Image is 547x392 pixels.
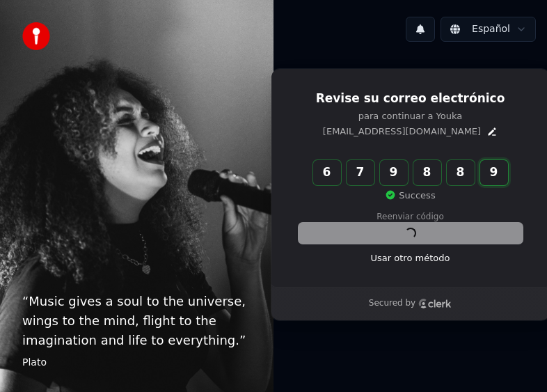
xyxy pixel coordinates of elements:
[299,110,523,123] p: para continuar a Youka
[323,125,481,138] p: [EMAIL_ADDRESS][DOMAIN_NAME]
[486,126,498,137] button: Edit
[385,189,435,202] p: Success
[418,299,452,308] a: Clerk logo
[299,91,523,107] h1: Revise su correo electrónico
[22,292,251,350] p: “ Music gives a soul to the universe, wings to the mind, flight to the imagination and life to ev...
[313,160,536,185] input: Enter verification code
[22,22,50,50] img: youka
[22,356,251,370] footer: Plato
[369,298,415,309] p: Secured by
[371,252,450,265] a: Usar otro método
